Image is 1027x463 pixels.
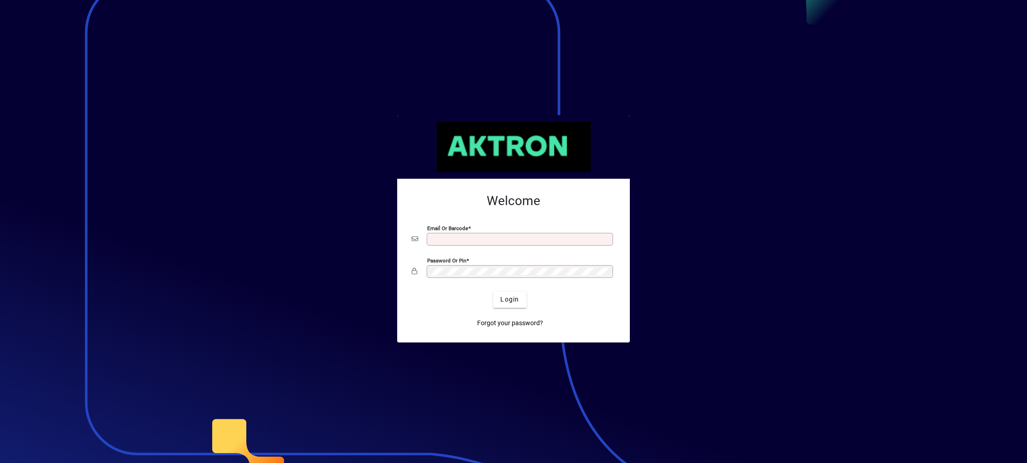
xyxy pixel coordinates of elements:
[427,257,466,263] mat-label: Password or Pin
[477,318,543,328] span: Forgot your password?
[474,315,547,332] a: Forgot your password?
[493,292,526,308] button: Login
[412,193,615,209] h2: Welcome
[500,295,519,304] span: Login
[427,225,468,231] mat-label: Email or Barcode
